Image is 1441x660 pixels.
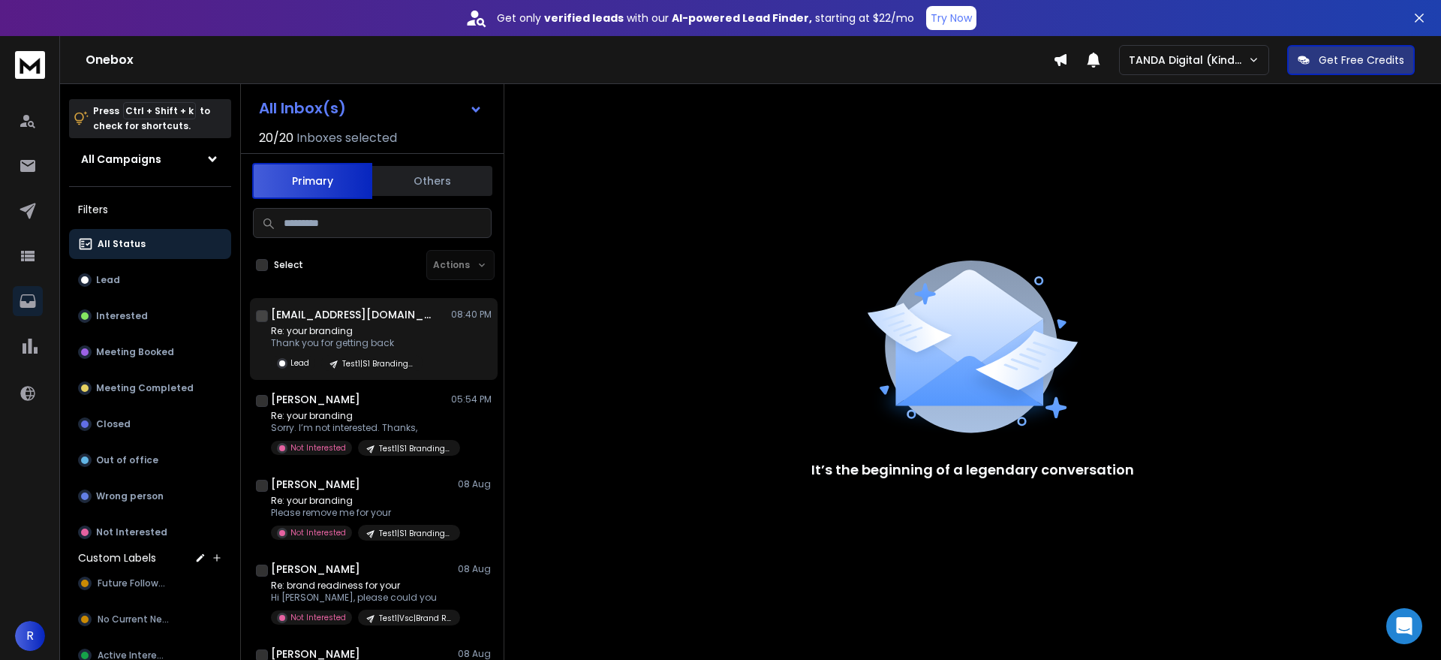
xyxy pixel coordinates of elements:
[497,11,914,26] p: Get only with our starting at $22/mo
[372,164,492,197] button: Others
[271,422,451,434] p: Sorry. I’m not interested. Thanks,
[98,238,146,250] p: All Status
[458,563,492,575] p: 08 Aug
[274,259,303,271] label: Select
[123,102,196,119] span: Ctrl + Shift + k
[1287,45,1415,75] button: Get Free Credits
[69,604,231,634] button: No Current Need
[96,274,120,286] p: Lead
[271,495,451,507] p: Re: your branding
[98,613,173,625] span: No Current Need
[342,358,414,369] p: Test1|S1 Branding + Funding Readiness|UK&Nordics|CEO, founder|210225
[271,580,451,592] p: Re: brand readiness for your
[15,51,45,79] img: logo
[15,621,45,651] button: R
[69,409,231,439] button: Closed
[271,325,423,337] p: Re: your branding
[379,528,451,539] p: Test1|S1 Branding + Funding Readiness|UK&Nordics|CEO, founder|210225
[544,11,624,26] strong: verified leads
[811,460,1134,481] p: It’s the beginning of a legendary conversation
[290,527,346,538] p: Not Interested
[69,229,231,259] button: All Status
[69,144,231,174] button: All Campaigns
[86,51,1053,69] h1: Onebox
[69,517,231,547] button: Not Interested
[69,481,231,511] button: Wrong person
[296,129,397,147] h3: Inboxes selected
[69,265,231,295] button: Lead
[96,526,167,538] p: Not Interested
[271,507,451,519] p: Please remove me for your
[451,393,492,405] p: 05:54 PM
[98,577,170,589] span: Future Followup
[252,163,372,199] button: Primary
[271,562,360,577] h1: [PERSON_NAME]
[271,337,423,349] p: Thank you for getting back
[271,477,360,492] h1: [PERSON_NAME]
[69,373,231,403] button: Meeting Completed
[1319,53,1404,68] p: Get Free Credits
[96,490,164,502] p: Wrong person
[672,11,812,26] strong: AI-powered Lead Finder,
[271,392,360,407] h1: [PERSON_NAME]
[290,612,346,623] p: Not Interested
[271,410,451,422] p: Re: your branding
[259,129,293,147] span: 20 / 20
[931,11,972,26] p: Try Now
[96,418,131,430] p: Closed
[259,101,346,116] h1: All Inbox(s)
[96,382,194,394] p: Meeting Completed
[458,478,492,490] p: 08 Aug
[271,307,436,322] h1: [EMAIL_ADDRESS][DOMAIN_NAME]
[1386,608,1422,644] div: Open Intercom Messenger
[69,199,231,220] h3: Filters
[290,442,346,454] p: Not Interested
[81,152,161,167] h1: All Campaigns
[96,310,148,322] p: Interested
[379,613,451,624] p: Test1|Vsc|Brand Readiness Workshop Angle for VCs & Accelerators|UK&nordics|210225
[96,346,174,358] p: Meeting Booked
[926,6,976,30] button: Try Now
[271,592,451,604] p: Hi [PERSON_NAME], please could you
[96,454,158,466] p: Out of office
[1129,53,1248,68] p: TANDA Digital (Kind Studio)
[290,357,309,369] p: Lead
[451,309,492,321] p: 08:40 PM
[69,337,231,367] button: Meeting Booked
[379,443,451,454] p: Test1|S1 Branding + Funding Readiness|UK&Nordics|CEO, founder|210225
[458,648,492,660] p: 08 Aug
[247,93,495,123] button: All Inbox(s)
[69,445,231,475] button: Out of office
[69,568,231,598] button: Future Followup
[78,550,156,565] h3: Custom Labels
[93,104,210,134] p: Press to check for shortcuts.
[69,301,231,331] button: Interested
